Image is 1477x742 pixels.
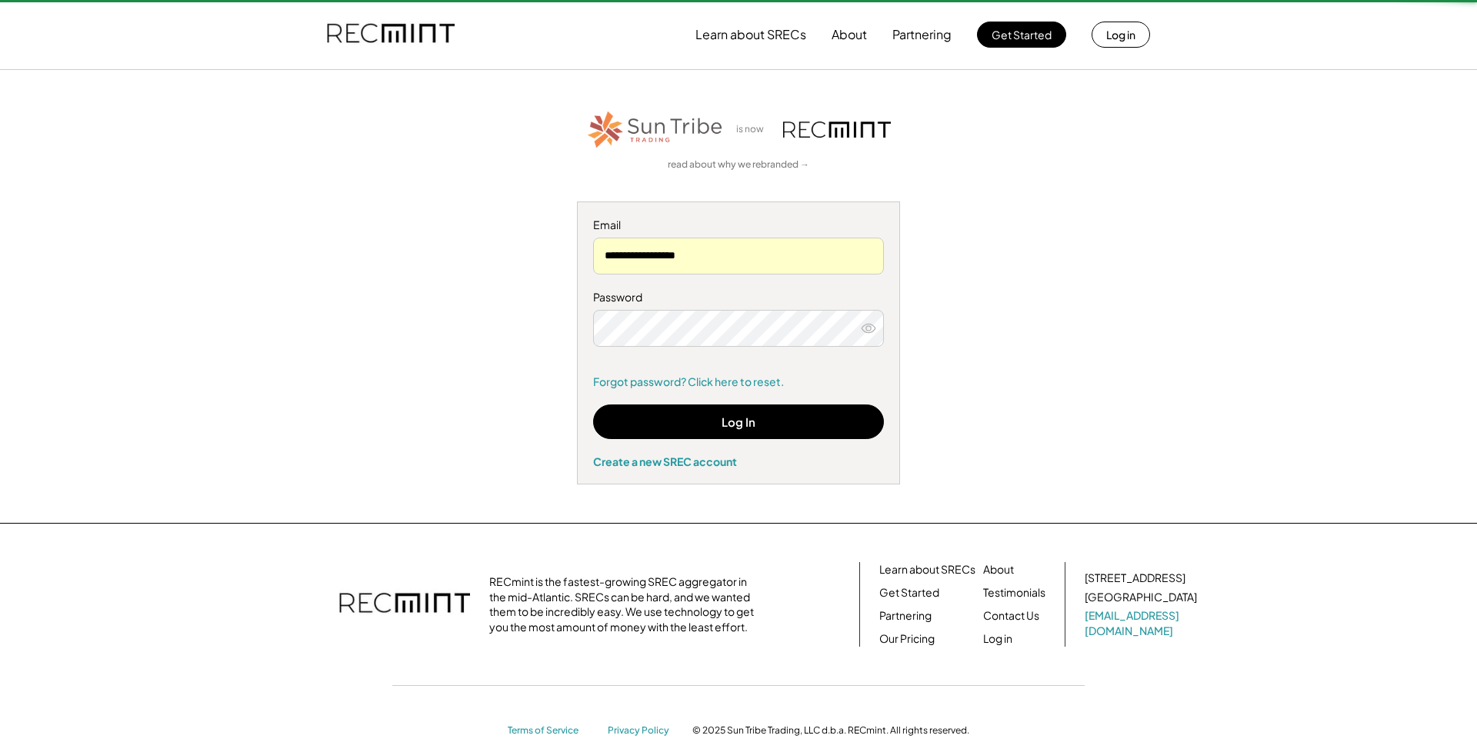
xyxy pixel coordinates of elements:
button: Log in [1092,22,1150,48]
button: Partnering [892,19,952,50]
button: Learn about SRECs [695,19,806,50]
a: About [983,562,1014,577]
a: [EMAIL_ADDRESS][DOMAIN_NAME] [1085,608,1200,638]
div: © 2025 Sun Tribe Trading, LLC d.b.a. RECmint. All rights reserved. [692,724,969,737]
div: Email [593,218,884,233]
a: Get Started [879,585,939,601]
div: [STREET_ADDRESS] [1085,571,1185,586]
a: Partnering [879,608,932,624]
div: [GEOGRAPHIC_DATA] [1085,590,1197,605]
a: Log in [983,631,1012,647]
img: recmint-logotype%403x.png [327,8,455,61]
a: Learn about SRECs [879,562,975,577]
div: Create a new SREC account [593,454,884,468]
div: Password [593,290,884,305]
button: Log In [593,404,884,439]
img: recmint-logotype%403x.png [783,121,891,138]
a: read about why we rebranded → [668,158,809,171]
img: recmint-logotype%403x.png [339,577,470,631]
a: Testimonials [983,585,1045,601]
button: Get Started [977,22,1066,48]
a: Privacy Policy [608,724,677,737]
a: Forgot password? Click here to reset. [593,374,884,390]
a: Our Pricing [879,631,935,647]
button: About [832,19,867,50]
a: Contact Us [983,608,1039,624]
div: is now [732,123,775,136]
a: Terms of Service [508,724,592,737]
img: STT_Horizontal_Logo%2B-%2BColor.png [586,108,725,151]
div: RECmint is the fastest-growing SREC aggregator in the mid-Atlantic. SRECs can be hard, and we wan... [489,574,762,634]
